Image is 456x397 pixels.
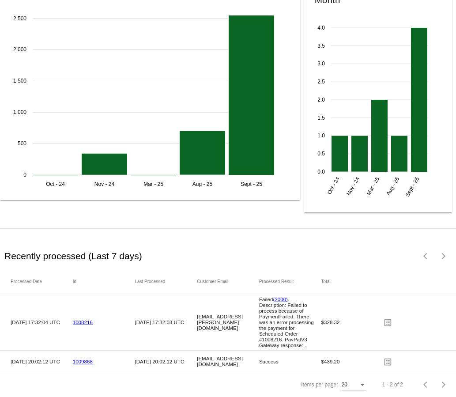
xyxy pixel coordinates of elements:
[73,359,93,364] a: 1009868
[197,353,259,369] mat-cell: [EMAIL_ADDRESS][DOMAIN_NAME]
[94,181,115,187] text: Nov - 24
[197,279,259,284] mat-header-cell: Customer Email
[11,317,73,327] mat-cell: [DATE] 17:32:04 UTC
[404,176,420,197] text: Sept - 25
[13,47,26,53] text: 2,000
[73,319,93,325] a: 1008216
[4,251,142,261] h2: Recently processed (Last 7 days)
[135,317,197,327] mat-cell: [DATE] 17:32:03 UTC
[342,382,347,388] span: 20
[73,279,135,284] mat-header-cell: Id
[317,61,325,67] text: 3.0
[13,109,26,115] text: 1,000
[321,317,384,327] mat-cell: $328.32
[143,181,163,187] text: Mar - 25
[241,181,262,187] text: Sept - 25
[435,376,452,393] button: Next page
[342,382,366,388] mat-select: Items per page:
[385,176,400,197] text: Aug - 25
[321,356,384,367] mat-cell: $439.20
[365,176,381,196] text: Mar - 25
[301,382,338,388] div: Items per page:
[23,172,26,178] text: 0
[317,43,325,49] text: 3.5
[11,356,73,367] mat-cell: [DATE] 20:02:12 UTC
[135,279,197,284] mat-header-cell: Last Processed
[317,97,325,103] text: 2.0
[259,359,279,364] span: Success
[317,79,325,85] text: 2.5
[382,382,403,388] div: 1 - 2 of 2
[135,356,197,367] mat-cell: [DATE] 20:02:12 UTC
[18,140,26,147] text: 500
[317,169,325,175] text: 0.0
[11,279,73,284] mat-header-cell: Processed Date
[13,78,26,84] text: 1,500
[345,176,361,197] text: Nov - 24
[417,376,435,393] button: Previous page
[259,279,321,284] mat-header-cell: Processed Result
[317,25,325,31] text: 4.0
[383,315,394,329] mat-icon: list_alt
[192,181,213,187] text: Aug - 25
[435,247,452,265] button: Next page
[317,133,325,139] text: 1.0
[326,176,341,195] text: Oct - 24
[13,15,26,22] text: 2,500
[197,311,259,333] mat-cell: [EMAIL_ADDRESS][PERSON_NAME][DOMAIN_NAME]
[46,181,65,187] text: Oct - 24
[273,296,288,302] a: (2000)
[317,151,325,157] text: 0.5
[417,247,435,265] button: Previous page
[317,115,325,121] text: 1.5
[383,355,394,368] mat-icon: list_alt
[321,279,384,284] mat-header-cell: Total
[259,296,314,348] span: Failed . Description: Failed to process because of PaymentFailed. There was an error processing t...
